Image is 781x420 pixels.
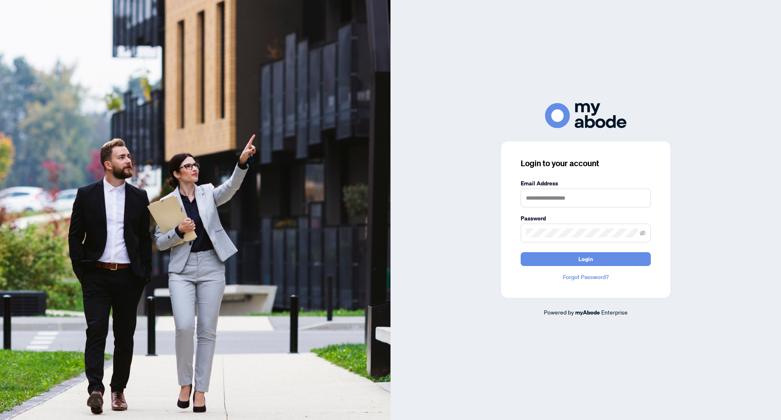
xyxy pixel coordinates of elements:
[521,179,651,188] label: Email Address
[578,253,593,266] span: Login
[544,308,574,316] span: Powered by
[521,252,651,266] button: Login
[640,230,646,236] span: eye-invisible
[521,158,651,169] h3: Login to your account
[601,308,628,316] span: Enterprise
[545,103,626,128] img: ma-logo
[575,308,600,317] a: myAbode
[521,273,651,281] a: Forgot Password?
[521,214,651,223] label: Password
